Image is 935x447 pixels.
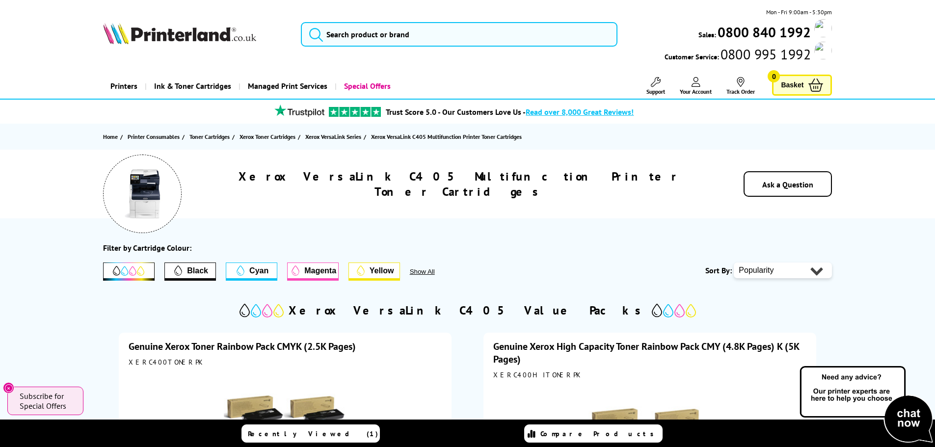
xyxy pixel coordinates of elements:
[766,7,832,17] span: Mon - Fri 9:00am - 5:30pm
[211,169,707,199] h1: Xerox VersaLink C405 Multifunction Printer Toner Cartridges
[289,303,647,318] h2: Xerox VersaLink C405 Value Packs
[305,131,361,142] span: Xerox VersaLink Series
[680,88,712,95] span: Your Account
[189,131,230,142] span: Toner Cartridges
[305,131,364,142] a: Xerox VersaLink Series
[665,42,832,62] span: Customer Service:
[814,19,832,37] img: icon_29.png
[20,391,74,411] span: Subscribe for Special Offers
[3,382,14,394] button: Close
[719,42,832,59] span: 0800 995 1992​
[240,131,298,142] a: Xerox Toner Cartridges
[103,243,191,253] div: Filter by Cartridge Colour:
[103,23,256,44] img: Printerland Logo
[187,266,208,275] span: Black
[129,358,442,367] div: XERC400TONERPK
[287,263,339,281] button: Magenta
[768,70,780,82] span: 0
[189,131,232,142] a: Toner Cartridges
[772,75,832,96] a: Basket 0
[103,74,145,99] a: Printers
[698,30,716,39] span: Sales:
[154,74,231,99] span: Ink & Toner Cartridges
[128,131,180,142] span: Printer Consumables
[241,424,380,443] a: Recently Viewed (1)
[716,19,832,37] a: 0800 840 1992​
[348,263,400,281] button: Yellow
[705,265,732,275] span: Sort By:
[335,74,398,99] a: Special Offers
[811,42,832,59] a: Call 0800 995 1992 with Evonex Connect
[718,23,832,41] b: 0800 840 1992​
[240,131,295,142] span: Xerox Toner Cartridges
[226,263,277,281] button: Cyan
[239,74,335,99] a: Managed Print Services
[103,131,120,142] a: Home
[781,79,803,92] span: Basket
[103,23,289,46] a: Printerland Logo
[493,370,806,379] div: XERC400HITONERPK
[129,340,356,353] a: Genuine Xerox Toner Rainbow Pack CMYK (2.5K Pages)
[524,424,663,443] a: Compare Products
[164,263,216,281] button: Filter by Black
[811,19,832,37] a: Call 0800 840 1992 with Evonex Connect
[646,88,665,95] span: Support
[410,268,461,275] button: Show All
[249,266,268,275] span: Cyan
[301,22,617,47] input: Search product or brand
[680,77,712,95] a: Your Account
[726,77,755,95] a: Track Order
[526,107,634,117] span: Read over 8,000 Great Reviews!
[329,107,381,117] img: trustpilot rating
[145,74,239,99] a: Ink & Toner Cartridges
[118,169,167,218] img: Xerox VersaLink C405 Multifunction Printer Toner Cartridges
[762,180,813,189] a: Ask a Question
[128,131,182,142] a: Printer Consumables
[493,340,799,366] a: Genuine Xerox High Capacity Toner Rainbow Pack CMY (4.8K Pages) K (5K Pages)
[370,266,394,275] span: Yellow
[798,365,935,445] img: Open Live Chat window
[386,107,634,117] a: Trust Score 5.0 - Our Customers Love Us -Read over 8,000 Great Reviews!
[814,42,832,59] img: icon_29.png
[270,105,329,117] img: trustpilot rating
[304,266,336,275] span: Magenta
[540,429,659,438] span: Compare Products
[248,429,378,438] span: Recently Viewed (1)
[371,133,522,140] span: Xerox VersaLink C405 Multifunction Printer Toner Cartridges
[646,77,665,95] a: Support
